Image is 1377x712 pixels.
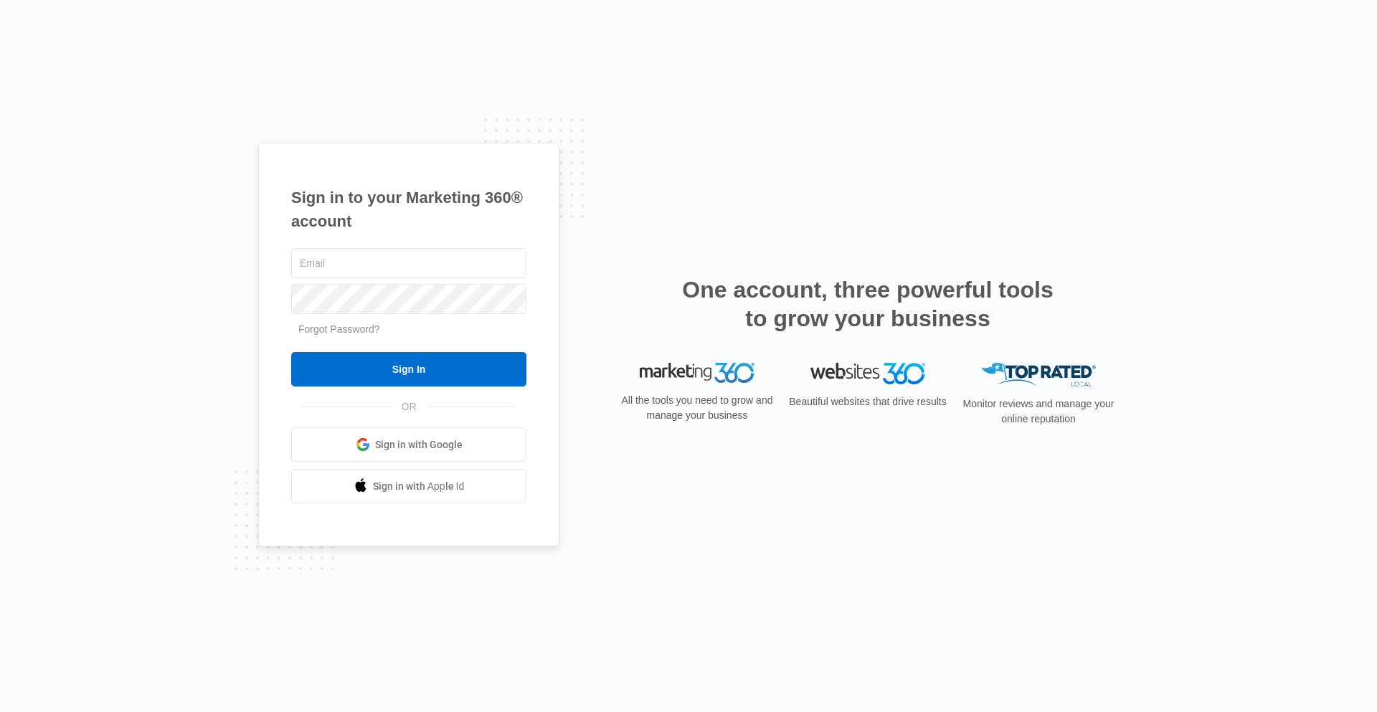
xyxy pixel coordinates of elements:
img: Top Rated Local [981,363,1096,386]
p: Monitor reviews and manage your online reputation [958,397,1119,427]
h1: Sign in to your Marketing 360® account [291,186,526,233]
span: Sign in with Apple Id [373,479,465,494]
a: Sign in with Apple Id [291,469,526,503]
h2: One account, three powerful tools to grow your business [678,275,1058,333]
input: Email [291,248,526,278]
span: OR [392,399,427,414]
input: Sign In [291,352,526,386]
p: All the tools you need to grow and manage your business [617,393,777,423]
a: Forgot Password? [298,323,380,335]
p: Beautiful websites that drive results [787,394,948,409]
a: Sign in with Google [291,427,526,462]
img: Marketing 360 [640,363,754,383]
span: Sign in with Google [375,437,463,452]
img: Websites 360 [810,363,925,384]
